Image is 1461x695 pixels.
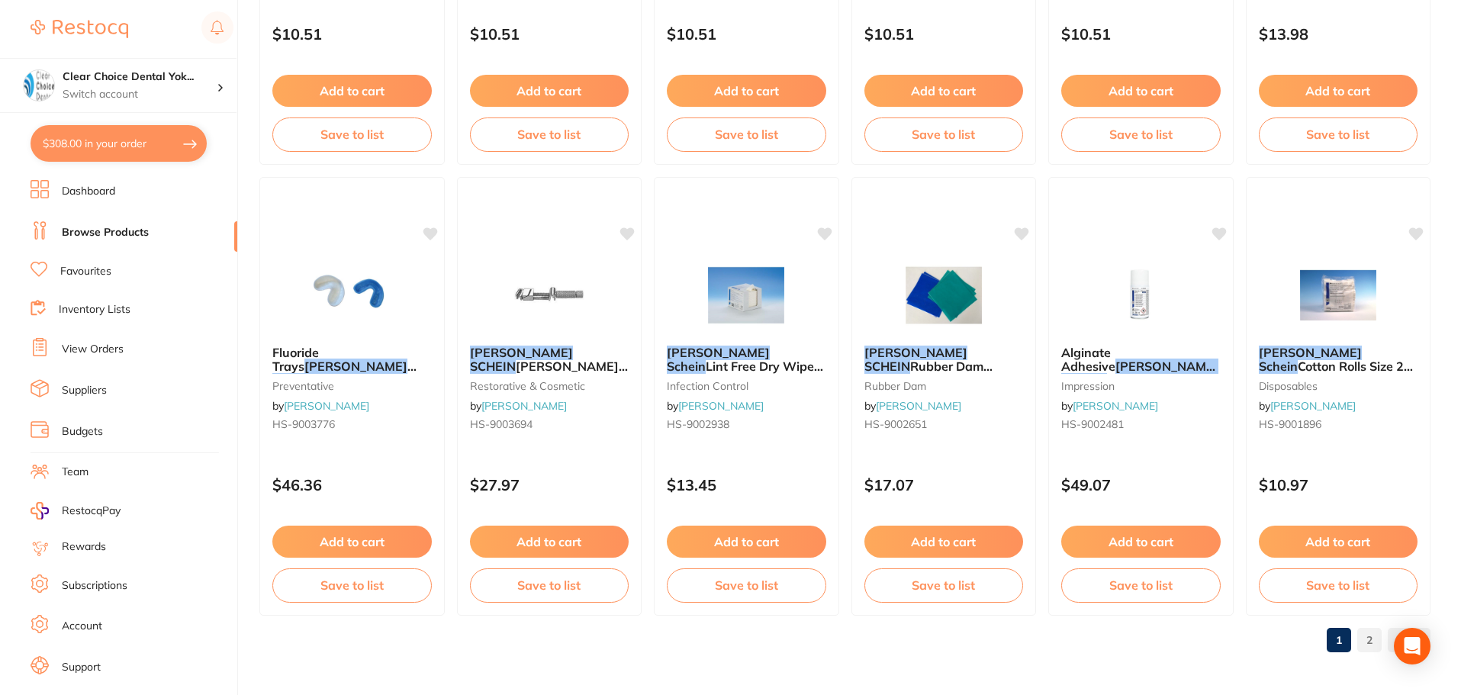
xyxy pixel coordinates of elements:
[62,660,101,675] a: Support
[62,383,107,398] a: Suppliers
[272,75,432,107] button: Add to cart
[876,399,961,413] a: [PERSON_NAME]
[272,117,432,151] button: Save to list
[667,568,826,602] button: Save to list
[864,359,910,374] em: SCHEIN
[1061,399,1158,413] span: by
[304,359,407,374] em: [PERSON_NAME]
[62,504,121,519] span: RestocqPay
[272,373,318,388] em: SCHEIN
[864,346,1024,374] b: HENRY SCHEIN Rubber Dam Medium Green 15x15 cm Mint Box of 36
[272,25,432,43] p: $10.51
[1259,345,1362,360] em: [PERSON_NAME]
[864,75,1024,107] button: Add to cart
[1061,373,1107,388] em: SCHEIN
[62,225,149,240] a: Browse Products
[470,526,629,558] button: Add to cart
[272,568,432,602] button: Save to list
[667,117,826,151] button: Save to list
[31,502,49,520] img: RestocqPay
[864,117,1024,151] button: Save to list
[1061,380,1221,392] small: impression
[470,359,516,374] em: SCHEIN
[470,117,629,151] button: Save to list
[1259,568,1418,602] button: Save to list
[470,380,629,392] small: restorative & cosmetic
[864,380,1024,392] small: rubber dam
[63,87,217,102] p: Switch account
[697,257,796,333] img: Henry Schein Lint Free Dry Wipe 32 x 36 Box of 50
[302,257,401,333] img: Fluoride Trays HENRY SCHEIN Medium Upper & Lower x 50 each
[1061,25,1221,43] p: $10.51
[470,359,628,402] span: [PERSON_NAME] Matrix [MEDICAL_DATA] Universal
[24,70,54,101] img: Clear Choice Dental Yokine
[272,526,432,558] button: Add to cart
[667,399,764,413] span: by
[31,502,121,520] a: RestocqPay
[1327,625,1351,655] a: 1
[1259,417,1321,431] span: HS-9001896
[1259,25,1418,43] p: $13.98
[1061,568,1221,602] button: Save to list
[62,465,88,480] a: Team
[1259,380,1418,392] small: disposables
[667,380,826,392] small: infection control
[59,302,130,317] a: Inventory Lists
[667,25,826,43] p: $10.51
[864,25,1024,43] p: $10.51
[894,257,993,333] img: HENRY SCHEIN Rubber Dam Medium Green 15x15 cm Mint Box of 36
[1073,399,1158,413] a: [PERSON_NAME]
[864,526,1024,558] button: Add to cart
[1259,359,1413,388] span: Cotton Rolls Size 2 Pack of 600 300g
[470,25,629,43] p: $10.51
[1061,373,1188,402] span: Apple Flavour 300ml Spray
[470,346,629,374] b: HENRY SCHEIN Tofflemire Matrix Retainer Universal
[60,264,111,279] a: Favourites
[500,257,599,333] img: HENRY SCHEIN Tofflemire Matrix Retainer Universal
[1061,476,1221,494] p: $49.07
[470,75,629,107] button: Add to cart
[1061,117,1221,151] button: Save to list
[62,619,102,634] a: Account
[1091,257,1190,333] img: Alginate Adhesive HENRY SCHEIN Apple Flavour 300ml Spray
[667,345,770,360] em: [PERSON_NAME]
[63,69,217,85] h4: Clear Choice Dental Yokine
[62,539,106,555] a: Rewards
[1289,257,1388,333] img: Henry Schein Cotton Rolls Size 2 Pack of 600 300g
[1259,476,1418,494] p: $10.97
[864,399,961,413] span: by
[470,417,533,431] span: HS-9003694
[1357,625,1382,655] a: 2
[470,476,629,494] p: $27.97
[470,568,629,602] button: Save to list
[667,476,826,494] p: $13.45
[1259,75,1418,107] button: Add to cart
[1259,359,1298,374] em: Schein
[1061,526,1221,558] button: Add to cart
[31,125,207,162] button: $308.00 in your order
[272,417,335,431] span: HS-9003776
[62,342,124,357] a: View Orders
[667,417,729,431] span: HS-9002938
[1259,346,1418,374] b: Henry Schein Cotton Rolls Size 2 Pack of 600 300g
[481,399,567,413] a: [PERSON_NAME]
[667,359,706,374] em: Schein
[272,399,369,413] span: by
[678,399,764,413] a: [PERSON_NAME]
[1270,399,1356,413] a: [PERSON_NAME]
[1115,359,1218,374] em: [PERSON_NAME]
[864,476,1024,494] p: $17.07
[667,346,826,374] b: Henry Schein Lint Free Dry Wipe 32 x 36 Box of 50
[31,20,128,38] img: Restocq Logo
[864,359,1009,402] span: Rubber Dam Medium Green 15x15 cm Mint Box of 36
[272,346,432,374] b: Fluoride Trays HENRY SCHEIN Medium Upper & Lower x 50 each
[62,578,127,594] a: Subscriptions
[272,380,432,392] small: preventative
[470,345,573,360] em: [PERSON_NAME]
[31,11,128,47] a: Restocq Logo
[1259,399,1356,413] span: by
[62,424,103,439] a: Budgets
[1061,346,1221,374] b: Alginate Adhesive HENRY SCHEIN Apple Flavour 300ml Spray
[284,399,369,413] a: [PERSON_NAME]
[470,399,567,413] span: by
